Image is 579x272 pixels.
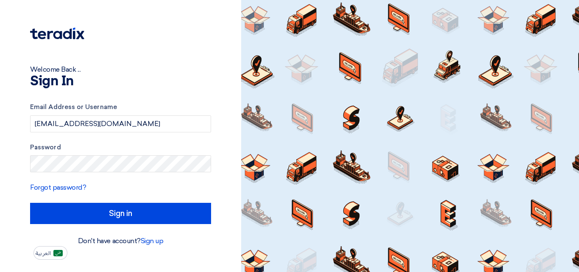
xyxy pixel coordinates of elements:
[30,236,211,246] div: Don't have account?
[53,250,63,256] img: ar-AR.png
[30,115,211,132] input: Enter your business email or username
[33,246,67,260] button: العربية
[30,102,211,112] label: Email Address or Username
[36,250,51,256] span: العربية
[30,203,211,224] input: Sign in
[141,237,164,245] a: Sign up
[30,28,84,39] img: Teradix logo
[30,143,211,152] label: Password
[30,64,211,75] div: Welcome Back ...
[30,183,86,191] a: Forgot password?
[30,75,211,88] h1: Sign In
